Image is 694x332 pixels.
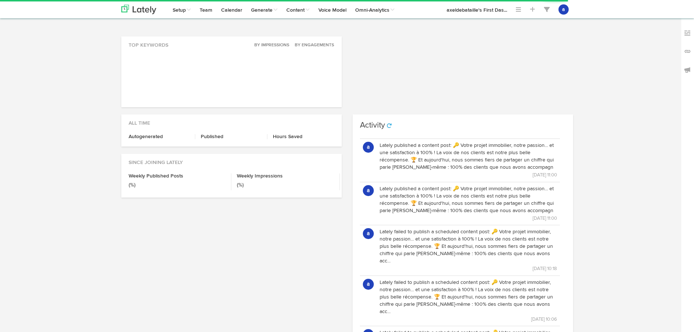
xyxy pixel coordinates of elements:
[121,154,342,166] div: Since Joining Lately
[250,42,290,49] button: By Impressions
[380,228,557,265] p: Lately failed to publish a scheduled content post: 🔑 Votre projet immobilier, notre passion... et...
[504,8,507,13] span: ...
[121,5,156,14] img: logo_lately_bg_light.svg
[380,214,557,222] p: [DATE] 11:00
[363,279,374,290] button: a
[380,279,557,315] p: Lately failed to publish a scheduled content post: 🔑 Votre projet immobilier, notre passion... et...
[237,173,334,179] h4: Weekly Impressions
[684,30,691,37] img: keywords_off.svg
[273,134,334,139] h4: Hours Saved
[201,134,262,139] h4: Published
[380,315,557,323] p: [DATE] 10:06
[380,142,557,171] p: Lately published a content post: 🔑 Votre projet immobilier, notre passion... et une satisfaction ...
[121,36,342,49] div: Top Keywords
[684,66,691,74] img: announcements_off.svg
[380,171,557,179] p: [DATE] 11:00
[380,265,557,273] p: [DATE] 10:18
[380,185,557,214] p: Lately published a content post: 🔑 Votre projet immobilier, notre passion... et une satisfaction ...
[558,4,569,15] button: a
[363,228,374,239] button: a
[363,185,374,196] button: a
[363,142,374,153] button: a
[360,121,385,129] h3: Activity
[684,48,691,55] img: links_off.svg
[129,183,136,188] small: (%)
[291,42,334,49] button: By Engagements
[237,183,244,188] small: (%)
[129,134,189,139] h4: Autogenerated
[121,114,342,127] div: All Time
[129,173,226,179] h4: Weekly Published Posts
